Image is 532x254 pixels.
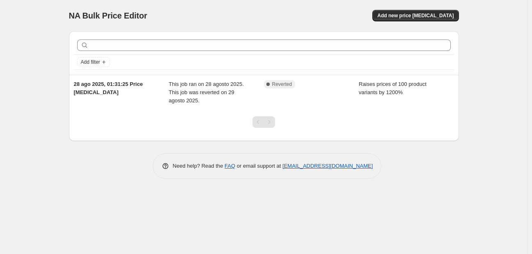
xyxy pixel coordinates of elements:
span: 28 ago 2025, 01:31:25 Price [MEDICAL_DATA] [74,81,143,95]
span: Add filter [81,59,100,65]
a: FAQ [225,163,235,169]
span: Add new price [MEDICAL_DATA] [377,12,454,19]
span: Raises prices of 100 product variants by 1200% [359,81,427,95]
span: This job ran on 28 agosto 2025. This job was reverted on 29 agosto 2025. [169,81,244,104]
span: Need help? Read the [173,163,225,169]
button: Add filter [77,57,110,67]
span: or email support at [235,163,282,169]
button: Add new price [MEDICAL_DATA] [372,10,459,21]
span: Reverted [272,81,292,88]
span: NA Bulk Price Editor [69,11,147,20]
a: [EMAIL_ADDRESS][DOMAIN_NAME] [282,163,373,169]
nav: Pagination [252,116,275,128]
